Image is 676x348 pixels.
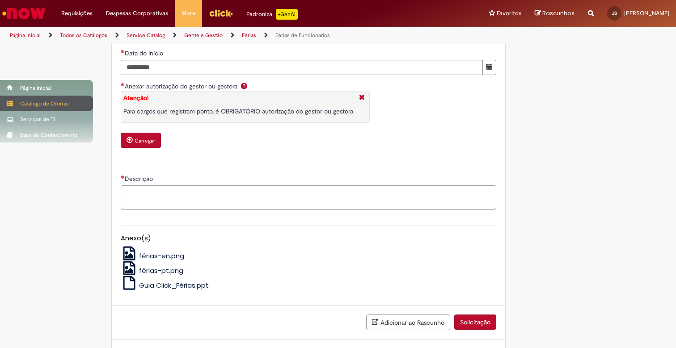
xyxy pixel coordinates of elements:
ul: Trilhas de página [7,27,444,44]
span: Descrição [125,175,155,183]
button: Adicionar ao Rascunho [366,314,450,330]
span: Necessários [121,175,125,179]
span: Favoritos [497,9,521,18]
span: Necessários [121,50,125,53]
span: More [182,9,195,18]
a: Férias [242,32,256,39]
p: +GenAi [276,9,298,20]
span: Anexar autorização do gestor ou gestora [125,82,239,90]
a: Todos os Catálogos [60,32,107,39]
a: férias-en.png [121,251,185,260]
a: Página inicial [10,32,41,39]
a: Service Catalog [127,32,165,39]
button: Mostrar calendário para Data do início [482,60,496,75]
img: click_logo_yellow_360x200.png [209,6,233,20]
button: Carregar anexo de Anexar autorização do gestor ou gestora Required [121,133,161,148]
span: JS [612,10,617,16]
span: Guia Click_Férias.ppt [139,281,209,290]
span: Despesas Corporativas [106,9,168,18]
div: Padroniza [246,9,298,20]
span: férias-pt.png [139,266,183,275]
a: Rascunhos [535,9,575,18]
span: Necessários [121,83,125,86]
p: Para cargos que registram ponto, é OBRIGATÓRIO autorização do gestor ou gestora. [123,107,355,116]
span: [PERSON_NAME] [624,9,669,17]
a: férias-pt.png [121,266,184,275]
h5: Anexo(s) [121,235,496,242]
input: Data do início [121,60,483,75]
a: Guia Click_Férias.ppt [121,281,209,290]
span: Rascunhos [542,9,575,17]
a: Férias de Funcionários [275,32,330,39]
span: férias-en.png [139,251,184,260]
i: Fechar More information Por question_anexo_obriatorio_registro_de_ponto [357,93,367,103]
img: ServiceNow [1,4,47,22]
span: Requisições [61,9,93,18]
strong: Atenção! [123,94,148,102]
textarea: Descrição [121,185,496,210]
span: Data do início [125,49,165,57]
button: Solicitação [454,314,496,330]
small: Carregar [135,137,155,144]
span: Ajuda para Anexar autorização do gestor ou gestora [239,82,249,89]
a: Gente e Gestão [184,32,223,39]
